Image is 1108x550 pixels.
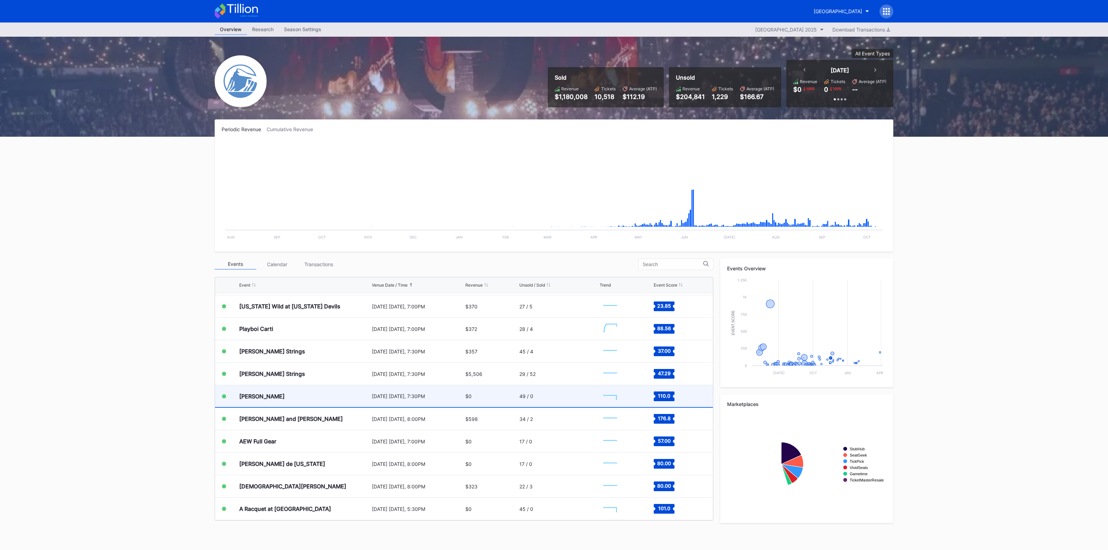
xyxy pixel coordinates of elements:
[215,24,247,35] a: Overview
[298,259,339,270] div: Transactions
[372,282,408,288] div: Venue Date / Time
[850,472,868,476] text: Gametime
[372,484,464,489] div: [DATE] [DATE], 8:00PM
[752,25,827,34] button: [GEOGRAPHIC_DATA] 2025
[829,25,893,34] button: Download Transactions
[658,438,670,444] text: 57.00
[239,282,250,288] div: Event
[519,326,533,332] div: 28 / 4
[465,484,477,489] div: $323
[372,506,464,512] div: [DATE] [DATE], 5:30PM
[239,325,273,332] div: Playboi Carti
[657,303,671,309] text: 23.85
[465,439,472,444] div: $0
[832,86,842,91] div: 100 %
[657,483,671,489] text: 80.00
[657,325,671,331] text: 88.56
[600,365,620,382] svg: Chart title
[465,282,483,288] div: Revenue
[676,74,774,81] div: Unsold
[215,55,267,107] img: Devils-Logo.png
[814,8,862,14] div: [GEOGRAPHIC_DATA]
[465,371,482,377] div: $5,506
[876,371,883,375] text: Apr
[831,79,845,84] div: Tickets
[274,235,280,239] text: Sep
[600,320,620,337] svg: Chart title
[519,349,533,354] div: 45 / 4
[222,141,886,245] svg: Chart title
[850,459,864,463] text: TickPick
[239,460,325,467] div: [PERSON_NAME] de [US_STATE]
[712,93,733,100] div: 1,229
[364,235,372,239] text: Nov
[831,67,849,74] div: [DATE]
[561,86,579,91] div: Revenue
[600,410,620,427] svg: Chart title
[239,415,343,422] div: [PERSON_NAME] and [PERSON_NAME]
[658,370,670,376] text: 47.29
[819,235,825,239] text: Sep
[465,349,477,354] div: $357
[805,86,815,91] div: 100 %
[682,86,700,91] div: Revenue
[465,393,472,399] div: $0
[793,86,802,93] div: $0
[600,433,620,450] svg: Chart title
[239,393,285,400] div: [PERSON_NAME]
[590,235,597,239] text: Apr
[318,235,325,239] text: Oct
[740,93,774,100] div: $166.67
[731,310,735,335] text: Event Score
[747,86,774,91] div: Average (ATP)
[465,304,477,309] div: $370
[372,304,464,309] div: [DATE] [DATE], 7:00PM
[600,388,620,405] svg: Chart title
[658,415,670,421] text: 176.8
[465,326,477,332] div: $372
[658,505,670,511] text: 101.0
[629,86,657,91] div: Average (ATP)
[519,484,533,489] div: 22 / 3
[724,235,735,239] text: [DATE]
[456,235,463,239] text: Jan
[850,466,868,470] text: VividSeats
[239,483,346,490] div: [DEMOGRAPHIC_DATA][PERSON_NAME]
[239,438,276,445] div: AEW Full Gear
[465,506,472,512] div: $0
[810,371,817,375] text: Oct
[850,453,867,457] text: SeatGeek
[852,86,858,93] div: --
[808,5,874,18] button: [GEOGRAPHIC_DATA]
[372,416,464,422] div: [DATE] [DATE], 8:00PM
[800,79,817,84] div: Revenue
[372,439,464,444] div: [DATE] [DATE], 7:00PM
[279,24,327,34] div: Season Settings
[256,259,298,270] div: Calendar
[519,304,533,309] div: 27 / 5
[635,235,642,239] text: May
[741,312,747,316] text: 750
[267,126,319,132] div: Cumulative Revenue
[727,401,886,407] div: Marketplaces
[519,371,536,377] div: 29 / 52
[643,262,703,267] input: Search
[519,461,532,467] div: 17 / 0
[555,93,588,100] div: $1,180,008
[755,27,817,33] div: [GEOGRAPHIC_DATA] 2025
[372,326,464,332] div: [DATE] [DATE], 7:00PM
[654,282,677,288] div: Event Score
[745,363,747,368] text: 0
[658,348,670,354] text: 37.00
[600,478,620,495] svg: Chart title
[855,51,890,56] div: All Event Types
[658,393,670,398] text: 110.0
[247,24,279,34] div: Research
[681,235,688,239] text: Jun
[279,24,327,35] a: Season Settings
[727,277,886,380] svg: Chart title
[824,86,828,93] div: 0
[859,79,886,84] div: Average (ATP)
[863,235,870,239] text: Oct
